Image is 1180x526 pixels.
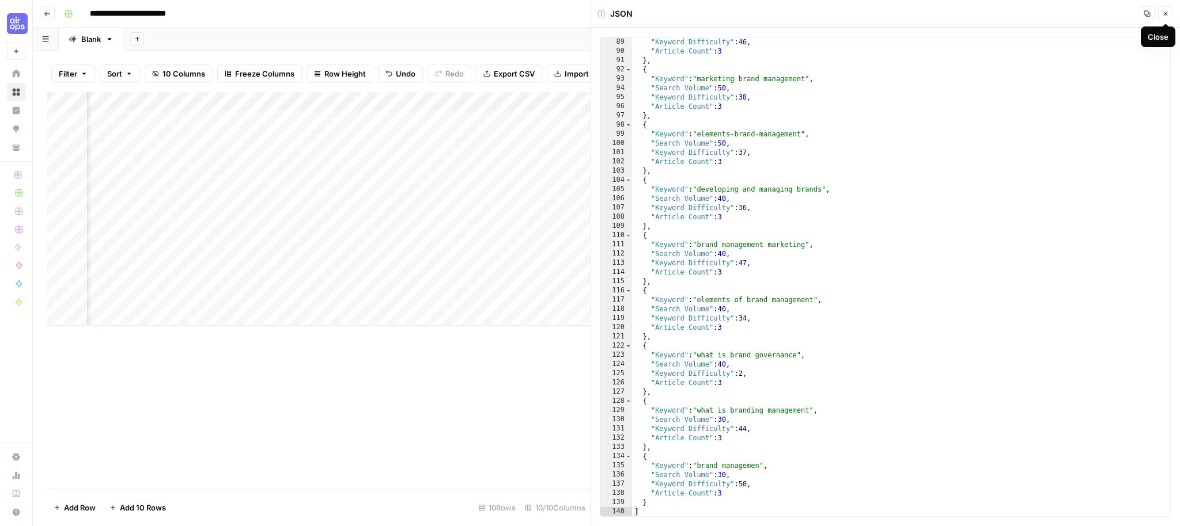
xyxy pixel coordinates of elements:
[565,68,606,79] span: Import CSV
[600,148,632,157] div: 101
[625,397,631,406] span: Toggle code folding, rows 128 through 133
[600,240,632,249] div: 111
[600,461,632,470] div: 135
[600,323,632,332] div: 120
[600,424,632,433] div: 131
[625,286,631,295] span: Toggle code folding, rows 116 through 121
[600,406,632,415] div: 129
[59,68,77,79] span: Filter
[600,56,632,65] div: 91
[235,68,294,79] span: Freeze Columns
[600,387,632,397] div: 127
[600,83,632,93] div: 94
[600,102,632,111] div: 96
[600,157,632,166] div: 102
[474,498,520,517] div: 10 Rows
[7,503,25,521] button: Help + Support
[7,466,25,485] a: Usage
[600,212,632,222] div: 108
[625,341,631,350] span: Toggle code folding, rows 122 through 127
[600,470,632,479] div: 136
[520,498,590,517] div: 10/10 Columns
[81,33,101,45] div: Blank
[600,194,632,203] div: 106
[600,433,632,443] div: 132
[625,452,631,461] span: Toggle code folding, rows 134 through 139
[600,415,632,424] div: 130
[7,448,25,466] a: Settings
[600,369,632,378] div: 125
[600,443,632,452] div: 133
[600,166,632,176] div: 103
[600,277,632,286] div: 115
[600,452,632,461] div: 134
[217,64,302,83] button: Freeze Columns
[145,64,213,83] button: 10 Columns
[600,507,632,516] div: 140
[600,295,632,304] div: 117
[396,68,415,79] span: Undo
[107,68,122,79] span: Sort
[600,47,632,56] div: 90
[47,498,103,517] button: Add Row
[7,13,28,34] img: September Cohort Logo
[445,68,464,79] span: Redo
[600,203,632,212] div: 107
[600,74,632,83] div: 93
[600,489,632,498] div: 138
[600,37,632,47] div: 89
[600,360,632,369] div: 124
[7,9,25,38] button: Workspace: September Cohort
[600,268,632,277] div: 114
[597,8,633,20] div: JSON
[600,479,632,489] div: 137
[600,397,632,406] div: 128
[378,64,423,83] button: Undo
[600,185,632,194] div: 105
[600,249,632,258] div: 112
[600,314,632,323] div: 119
[476,64,542,83] button: Export CSV
[7,138,25,157] a: Your Data
[600,258,632,268] div: 113
[494,68,535,79] span: Export CSV
[600,304,632,314] div: 118
[600,341,632,350] div: 122
[600,222,632,231] div: 109
[59,28,123,51] a: Blank
[103,498,173,517] button: Add 10 Rows
[600,176,632,185] div: 104
[324,68,366,79] span: Row Height
[600,286,632,295] div: 116
[7,120,25,138] a: Opportunities
[7,101,25,120] a: Insights
[100,64,140,83] button: Sort
[162,68,205,79] span: 10 Columns
[1148,31,1168,43] div: Close
[600,498,632,507] div: 139
[547,64,614,83] button: Import CSV
[600,378,632,387] div: 126
[600,111,632,120] div: 97
[600,350,632,360] div: 123
[120,502,166,513] span: Add 10 Rows
[7,83,25,101] a: Browse
[600,93,632,102] div: 95
[7,64,25,83] a: Home
[625,120,631,129] span: Toggle code folding, rows 98 through 103
[600,231,632,240] div: 110
[625,65,631,74] span: Toggle code folding, rows 92 through 97
[625,231,631,240] span: Toggle code folding, rows 110 through 115
[600,65,632,74] div: 92
[600,332,632,341] div: 121
[600,129,632,139] div: 99
[625,176,631,185] span: Toggle code folding, rows 104 through 109
[64,502,96,513] span: Add Row
[51,64,95,83] button: Filter
[7,485,25,503] a: Learning Hub
[428,64,471,83] button: Redo
[600,120,632,129] div: 98
[600,139,632,148] div: 100
[307,64,373,83] button: Row Height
